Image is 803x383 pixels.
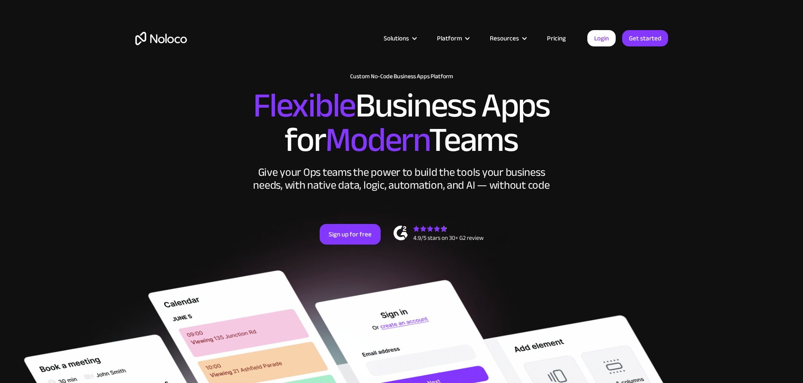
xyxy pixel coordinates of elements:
[426,33,479,44] div: Platform
[373,33,426,44] div: Solutions
[325,108,429,172] span: Modern
[253,74,355,138] span: Flexible
[251,166,552,192] div: Give your Ops teams the power to build the tools your business needs, with native data, logic, au...
[479,33,536,44] div: Resources
[622,30,668,46] a: Get started
[536,33,577,44] a: Pricing
[384,33,409,44] div: Solutions
[135,89,668,157] h2: Business Apps for Teams
[320,224,381,245] a: Sign up for free
[587,30,616,46] a: Login
[437,33,462,44] div: Platform
[135,32,187,45] a: home
[490,33,519,44] div: Resources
